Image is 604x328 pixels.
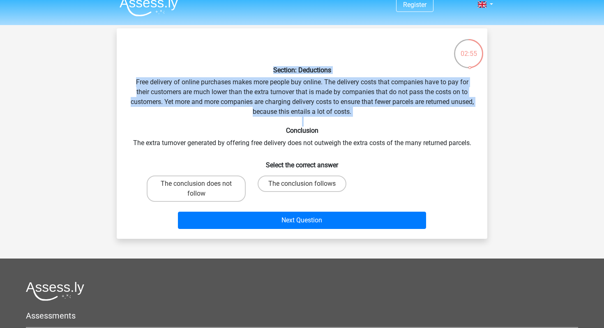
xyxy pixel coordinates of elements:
h6: Conclusion [130,127,474,134]
button: Next Question [178,212,426,229]
h6: Section: Deductions [130,66,474,74]
a: Register [403,1,426,9]
label: The conclusion does not follow [147,176,246,202]
div: Free delivery of online purchases makes more people buy online. The delivery costs that companies... [120,35,484,232]
img: Assessly logo [26,282,84,301]
label: The conclusion follows [258,176,346,192]
h5: Assessments [26,311,578,321]
div: 02:55 [453,38,484,59]
h6: Select the correct answer [130,155,474,169]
